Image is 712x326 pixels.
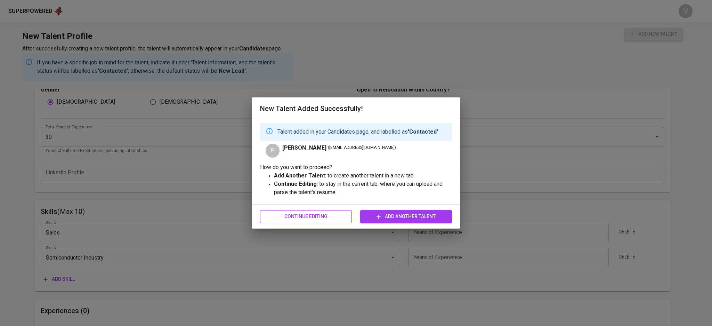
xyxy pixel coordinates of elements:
[366,212,446,221] span: Add Another Talent
[328,144,396,151] span: ( [EMAIL_ADDRESS][DOMAIN_NAME] )
[360,210,452,223] button: Add Another Talent
[277,128,438,136] p: Talent added in your Candidates page, and labelled as
[274,180,452,197] p: : to stay in the current tab, where you can upload and parse the talent's resume.
[274,172,452,180] p: : to create another talent in a new tab.
[282,144,326,152] span: [PERSON_NAME]
[266,212,346,221] span: Continue Editing
[260,163,452,172] p: How do you want to proceed?
[260,210,352,223] button: Continue Editing
[266,144,280,158] div: P
[274,172,325,179] strong: Add Another Talent
[260,103,452,114] h6: New Talent Added Successfully!
[274,181,317,187] strong: Continue Editing
[408,128,438,135] strong: 'Contacted'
